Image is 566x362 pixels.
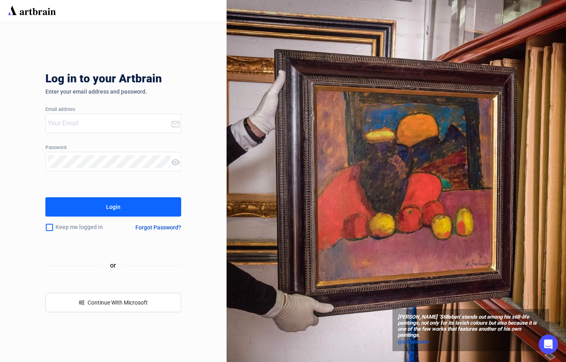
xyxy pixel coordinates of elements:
div: Password [45,145,181,151]
button: windowsContinue With Microsoft [45,293,181,312]
input: Your Email [48,117,171,130]
span: or [104,260,123,270]
div: Login [106,200,121,213]
div: Keep me logged in [45,219,120,236]
span: @christiesinc [398,339,429,345]
button: Login [45,197,181,217]
span: [PERSON_NAME] ‘Stilleben’ stands out among his still-life paintings, not only for its lavish colo... [398,314,544,338]
a: @christiesinc [398,338,544,346]
span: Continue With Microsoft [88,299,148,306]
div: Email address [45,107,181,112]
div: Log in to your Artbrain [45,72,286,88]
div: Enter your email address and password. [45,88,181,95]
div: Forgot Password? [135,224,181,231]
div: Open Intercom Messenger [539,335,558,354]
span: windows [79,300,84,305]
